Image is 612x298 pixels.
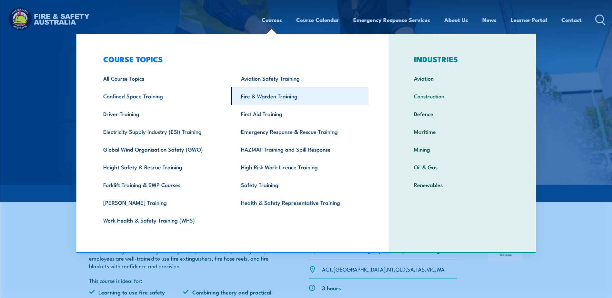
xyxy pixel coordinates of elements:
[404,176,521,194] a: Renewables
[93,105,231,123] a: Driver Training
[231,69,369,87] a: Aviation Safety Training
[404,105,521,123] a: Defence
[93,211,231,229] a: Work Health & Safety Training (WHS)
[334,265,386,273] a: [GEOGRAPHIC_DATA]
[396,265,406,273] a: QLD
[231,194,369,211] a: Health & Safety Representative Training
[93,140,231,158] a: Global Wind Organisation Safety (GWO)
[89,277,277,284] p: This course is ideal for:
[322,265,445,273] p: , , , , , , ,
[426,265,435,273] a: VIC
[404,123,521,140] a: Maritime
[93,176,231,194] a: Forklift Training & EWP Courses
[93,55,369,64] h3: COURSE TOPICS
[231,140,369,158] a: HAZMAT Training and Spill Response
[444,11,468,28] a: About Us
[436,265,445,273] a: WA
[296,11,339,28] a: Course Calendar
[387,265,394,273] a: NT
[231,105,369,123] a: First Aid Training
[416,265,425,273] a: TAS
[262,11,282,28] a: Courses
[93,194,231,211] a: [PERSON_NAME] Training
[93,69,231,87] a: All Course Topics
[322,284,341,292] p: 3 hours
[322,265,332,273] a: ACT
[231,87,369,105] a: Fire & Warden Training
[404,140,521,158] a: Mining
[231,123,369,140] a: Emergency Response & Rescue Training
[231,158,369,176] a: High Risk Work Licence Training
[404,158,521,176] a: Oil & Gas
[511,11,547,28] a: Learner Portal
[93,123,231,140] a: Electricity Supply Industry (ESI) Training
[231,176,369,194] a: Safety Training
[404,55,521,64] h3: INDUSTRIES
[404,69,521,87] a: Aviation
[89,247,277,270] p: Our Fire Extinguisher training course goes beyond the basics, making sure your employees are well...
[93,158,231,176] a: Height Safety & Rescue Training
[93,87,231,105] a: Confined Space Training
[561,11,582,28] a: Contact
[322,246,443,254] p: Individuals, Small groups or Corporate bookings
[482,11,497,28] a: News
[404,87,521,105] a: Construction
[407,265,414,273] a: SA
[353,11,430,28] a: Emergency Response Services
